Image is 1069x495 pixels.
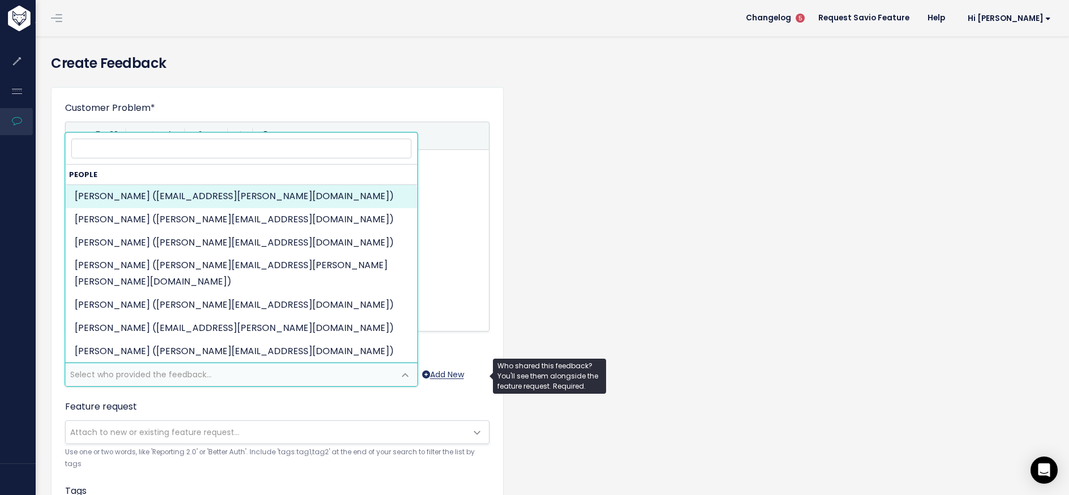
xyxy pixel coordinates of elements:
span: Changelog [746,14,791,22]
button: Italic [88,127,105,144]
span: Attach to new or existing feature request... [70,427,239,438]
label: Customer Problem [65,101,155,115]
span: [PERSON_NAME] ([PERSON_NAME][EMAIL_ADDRESS][DOMAIN_NAME]) [75,345,394,358]
button: Markdown Guide [257,127,274,144]
h4: Create Feedback [51,53,1052,74]
a: Help [918,10,954,27]
small: Use one or two words, like 'Reporting 2.0' or 'Better Auth'. Include 'tags:tag1,tag2' at the end ... [65,446,490,471]
button: Bold [71,127,88,144]
a: Add New [422,368,464,382]
div: Who shared this feedback? You'll see them alongside the feature request. Required. [493,359,606,394]
i: | [184,128,186,143]
i: | [126,128,127,143]
a: Request Savio Feature [809,10,918,27]
span: [PERSON_NAME] ([EMAIL_ADDRESS][PERSON_NAME][DOMAIN_NAME]) [75,321,394,334]
a: Hi [PERSON_NAME] [954,10,1060,27]
span: Hi [PERSON_NAME] [968,14,1051,23]
i: | [252,128,254,143]
button: Create Link [189,127,207,144]
button: Heading [105,127,122,144]
button: Generic List [147,127,164,144]
i: | [227,128,229,143]
label: Feature request [65,400,137,414]
span: [PERSON_NAME] ([PERSON_NAME][EMAIL_ADDRESS][DOMAIN_NAME]) [75,213,394,226]
div: Open Intercom Messenger [1031,457,1058,484]
span: Select who provided the feedback... [70,369,212,380]
button: Quote [130,127,147,144]
img: logo-white.9d6f32f41409.svg [5,6,93,31]
span: [PERSON_NAME] ([PERSON_NAME][EMAIL_ADDRESS][DOMAIN_NAME]) [75,236,394,249]
span: [PERSON_NAME] ([EMAIL_ADDRESS][PERSON_NAME][DOMAIN_NAME]) [75,190,394,203]
button: Numbered List [164,127,181,144]
span: [PERSON_NAME] ([PERSON_NAME][EMAIL_ADDRESS][PERSON_NAME][PERSON_NAME][DOMAIN_NAME]) [75,259,388,288]
span: People [69,170,97,179]
button: Toggle Preview [232,127,249,144]
button: Import an image [207,127,224,144]
span: 5 [796,14,805,23]
span: [PERSON_NAME] ([PERSON_NAME][EMAIL_ADDRESS][DOMAIN_NAME]) [75,298,394,311]
li: People [66,165,417,433]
